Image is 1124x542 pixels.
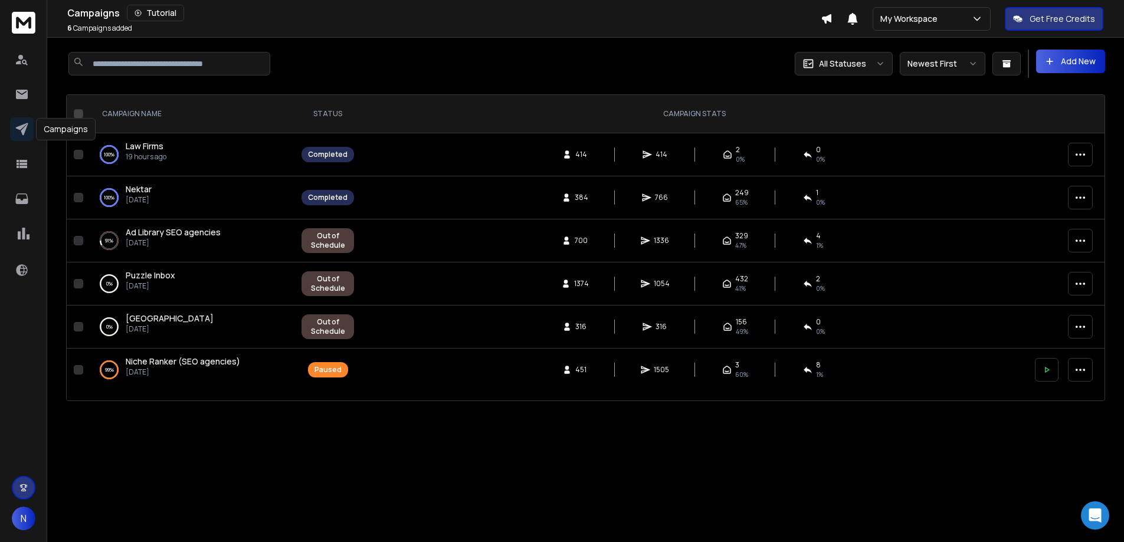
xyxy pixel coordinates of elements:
span: 384 [575,193,588,202]
p: 100 % [104,192,114,203]
div: Paused [314,365,342,375]
div: Completed [308,193,348,202]
p: Campaigns added [67,24,132,33]
td: 0%Puzzle Inbox[DATE] [88,262,294,306]
p: Get Free Credits [1030,13,1095,25]
th: STATUS [294,95,361,133]
span: 60 % [735,370,748,379]
th: CAMPAIGN NAME [88,95,294,133]
span: 0 % [816,327,825,336]
p: [DATE] [126,195,152,205]
a: Niche Ranker (SEO agencies) [126,356,240,367]
span: 329 [735,231,748,241]
a: Nektar [126,183,152,195]
span: 3 [735,360,739,370]
p: 100 % [104,149,114,160]
span: 41 % [735,284,746,293]
span: 0 % [816,284,825,293]
p: [DATE] [126,367,240,377]
p: 19 hours ago [126,152,166,162]
button: N [12,507,35,530]
span: 65 % [735,198,748,207]
button: Get Free Credits [1005,7,1103,31]
span: 1505 [654,365,669,375]
span: 2 [816,274,820,284]
p: 99 % [105,364,114,376]
span: 6 [67,23,72,33]
td: 100%Nektar[DATE] [88,176,294,219]
span: 0 % [816,155,825,164]
p: [DATE] [126,281,175,291]
p: 91 % [105,235,113,247]
div: Out of Schedule [308,317,348,336]
span: 2 [736,145,740,155]
div: Open Intercom Messenger [1081,501,1109,530]
p: All Statuses [819,58,866,70]
p: [DATE] [126,324,214,334]
span: 414 [575,150,587,159]
td: 0%[GEOGRAPHIC_DATA][DATE] [88,306,294,349]
p: My Workspace [880,13,942,25]
span: 0 [816,145,821,155]
span: 414 [656,150,667,159]
button: Newest First [900,52,985,75]
span: 8 [816,360,821,370]
span: 4 [816,231,821,241]
span: 316 [575,322,587,331]
div: Out of Schedule [308,231,348,250]
td: 99%Niche Ranker (SEO agencies)[DATE] [88,349,294,392]
td: 100%Law Firms19 hours ago [88,133,294,176]
span: 47 % [735,241,746,250]
a: Puzzle Inbox [126,270,175,281]
p: 0 % [106,321,113,333]
span: 0 % [736,155,745,164]
p: [DATE] [126,238,221,248]
div: Campaigns [67,5,821,21]
button: Add New [1036,50,1105,73]
div: Completed [308,150,348,159]
span: Niche Ranker (SEO agencies) [126,356,240,367]
span: 0 % [816,198,825,207]
span: 316 [656,322,667,331]
span: 1 [816,188,818,198]
a: Law Firms [126,140,163,152]
td: 91%Ad Library SEO agencies[DATE] [88,219,294,262]
span: 432 [735,274,748,284]
a: Ad Library SEO agencies [126,226,221,238]
span: 700 [575,236,588,245]
span: 1054 [654,279,670,288]
button: Tutorial [127,5,184,21]
span: 1336 [654,236,669,245]
span: 1374 [574,279,589,288]
span: 1 % [816,370,823,379]
th: CAMPAIGN STATS [361,95,1028,133]
span: 249 [735,188,749,198]
span: 1 % [816,241,823,250]
div: Out of Schedule [308,274,348,293]
a: [GEOGRAPHIC_DATA] [126,313,214,324]
span: 451 [575,365,587,375]
span: 766 [655,193,668,202]
span: 49 % [736,327,748,336]
p: 0 % [106,278,113,290]
div: Campaigns [36,118,96,140]
span: 0 [816,317,821,327]
span: 156 [736,317,747,327]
